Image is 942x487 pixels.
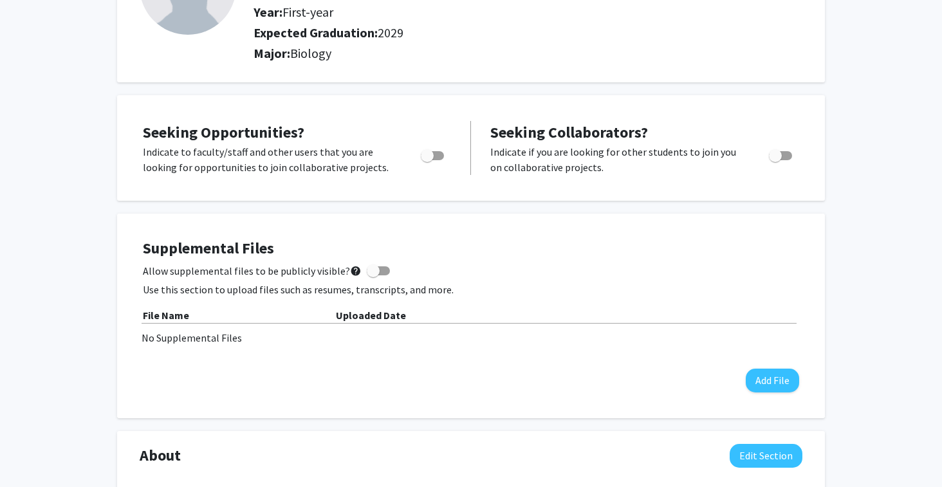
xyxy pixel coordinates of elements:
[378,24,403,41] span: 2029
[490,144,744,175] p: Indicate if you are looking for other students to join you on collaborative projects.
[143,263,362,279] span: Allow supplemental files to be publicly visible?
[416,144,451,163] div: Toggle
[254,46,802,61] h2: Major:
[764,144,799,163] div: Toggle
[10,429,55,477] iframe: Chat
[350,263,362,279] mat-icon: help
[142,330,800,345] div: No Supplemental Files
[143,282,799,297] p: Use this section to upload files such as resumes, transcripts, and more.
[143,309,189,322] b: File Name
[143,144,396,175] p: Indicate to faculty/staff and other users that you are looking for opportunities to join collabor...
[254,5,730,20] h2: Year:
[730,444,802,468] button: Edit About
[254,25,730,41] h2: Expected Graduation:
[140,444,181,467] span: About
[143,239,799,258] h4: Supplemental Files
[290,45,331,61] span: Biology
[746,369,799,392] button: Add File
[336,309,406,322] b: Uploaded Date
[490,122,648,142] span: Seeking Collaborators?
[143,122,304,142] span: Seeking Opportunities?
[282,4,333,20] span: First-year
